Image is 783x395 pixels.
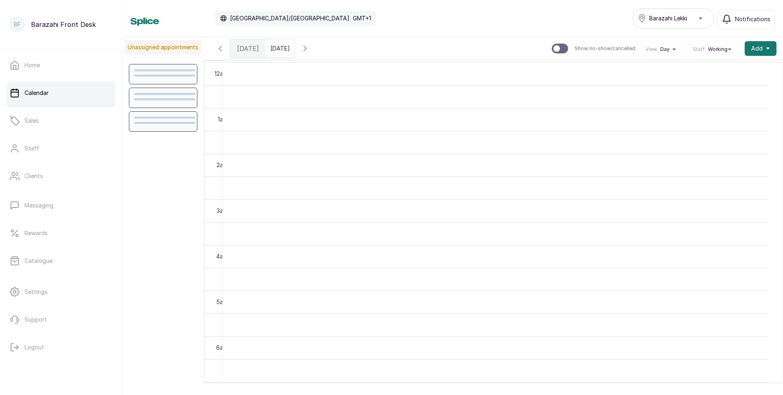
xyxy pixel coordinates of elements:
button: Logout [7,336,115,359]
span: [DATE] [237,44,259,53]
p: Staff [24,144,39,152]
div: 12am [213,70,229,78]
p: GMT+1 [353,14,371,22]
button: Barazahi Lekki [633,8,714,29]
span: Add [751,44,763,53]
p: Barazahi Front Desk [31,20,96,29]
span: Staff [693,46,705,53]
div: 6am [215,344,229,352]
a: Home [7,54,115,77]
p: Home [24,61,40,69]
div: 1am [216,115,229,124]
div: 2am [215,161,229,169]
p: Messaging [24,201,53,210]
a: Support [7,308,115,331]
a: Staff [7,137,115,160]
p: Clients [24,172,43,180]
a: Catalogue [7,249,115,272]
div: 4am [215,252,229,260]
a: Calendar [7,82,115,104]
p: BF [14,20,21,29]
p: [GEOGRAPHIC_DATA]/[GEOGRAPHIC_DATA] [230,14,349,22]
a: Clients [7,165,115,188]
span: Day [660,46,670,53]
p: Calendar [24,89,49,97]
p: Rewards [24,229,48,237]
p: Settings [24,288,47,296]
a: Settings [7,280,115,303]
span: View [646,46,657,53]
p: Catalogue [24,257,53,265]
button: ViewDay [646,46,679,53]
button: Add [745,41,776,56]
svg: calendar [284,44,290,49]
div: 5am [215,298,229,306]
span: Barazahi Lekki [649,14,687,22]
a: Sales [7,109,115,132]
a: Messaging [7,194,115,217]
div: 3am [215,207,229,215]
span: Notifications [735,15,770,23]
a: Rewards [7,222,115,245]
input: Select date [266,40,279,53]
div: [DATE] [230,39,265,58]
p: Support [24,316,47,324]
p: Show no-show/cancelled [575,45,635,52]
span: Working [708,46,728,53]
p: Sales [24,117,39,125]
p: Logout [24,343,44,351]
button: StaffWorking [693,46,734,53]
button: Notifications [717,10,775,29]
p: Unassigned appointments [124,40,201,55]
